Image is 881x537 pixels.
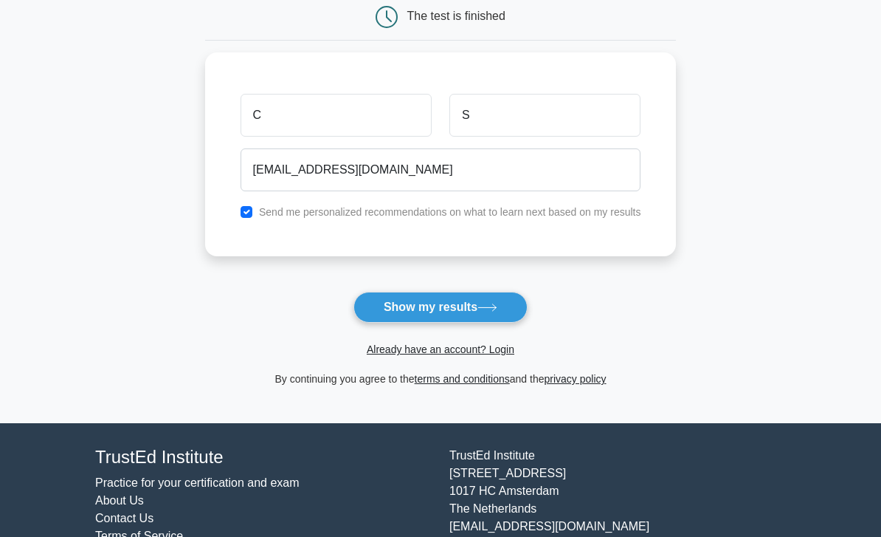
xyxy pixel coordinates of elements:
[415,373,510,385] a: terms and conditions
[407,10,505,22] div: The test is finished
[95,512,153,524] a: Contact Us
[353,292,528,323] button: Show my results
[196,370,685,388] div: By continuing you agree to the and the
[95,494,144,507] a: About Us
[241,94,432,137] input: First name
[367,343,514,355] a: Already have an account? Login
[449,94,640,137] input: Last name
[95,476,300,489] a: Practice for your certification and exam
[95,447,432,468] h4: TrustEd Institute
[259,206,641,218] label: Send me personalized recommendations on what to learn next based on my results
[545,373,607,385] a: privacy policy
[241,148,641,191] input: Email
